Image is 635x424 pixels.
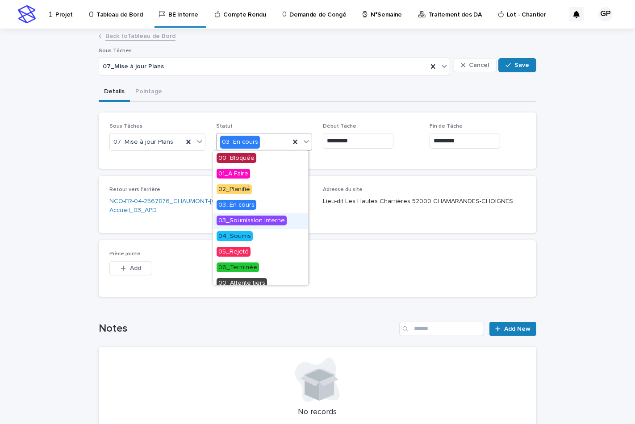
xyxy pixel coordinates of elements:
[217,278,267,288] span: 00_Attente tiers
[514,62,529,68] span: Save
[598,7,613,21] div: GP
[454,58,497,72] button: Cancel
[469,62,489,68] span: Cancel
[213,198,308,213] div: 03_En cours
[217,153,256,163] span: 00_Bloquée
[105,30,175,41] a: Back toTableau de Bord
[217,247,251,257] span: 05_Rejeté
[213,229,308,245] div: 04_Soumis
[213,260,308,276] div: 06_Terminée
[217,184,252,194] span: 02_Planifié
[430,124,463,129] span: Fin de Tâche
[323,124,356,129] span: Début Tâche
[213,276,308,291] div: 00_Attente tiers
[109,187,160,192] span: Retour vers l'arrière
[213,151,308,166] div: 00_Bloquée
[217,169,250,179] span: 01_A Faire
[220,136,260,149] div: 03_En cours
[99,322,396,335] h1: Notes
[213,213,308,229] div: 03_Soumission Interne
[109,261,152,275] button: Add
[213,182,308,198] div: 02_Planifié
[99,48,132,54] span: Sous Tâches
[113,137,173,147] span: 07_Mise à jour Plans
[99,83,130,102] button: Details
[504,326,531,332] span: Add New
[18,5,36,23] img: stacker-logo-s-only.png
[130,265,141,271] span: Add
[109,251,141,257] span: Pièce jointe
[498,58,536,72] button: Save
[213,245,308,260] div: 05_Rejeté
[399,322,484,336] input: Search
[489,322,536,336] a: Add New
[217,231,253,241] span: 04_Soumis
[130,83,167,102] button: Pointage
[323,187,363,192] span: Adresse du site
[217,262,259,272] span: 06_Terminée
[109,124,142,129] span: Sous Tâches
[216,124,233,129] span: Statut
[109,407,526,417] p: No records
[213,166,308,182] div: 01_A Faire
[323,197,526,206] p: Lieu-dit Les Hautes Charrières 52000 CHAMARANDES-CHOIGNES
[109,197,312,216] a: NCO-FR-04-2567876_CHAUMONT-[GEOGRAPHIC_DATA] Accueil_03_APD
[103,63,164,71] span: 07_Mise à jour Plans
[217,216,287,225] span: 03_Soumission Interne
[217,200,256,210] span: 03_En cours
